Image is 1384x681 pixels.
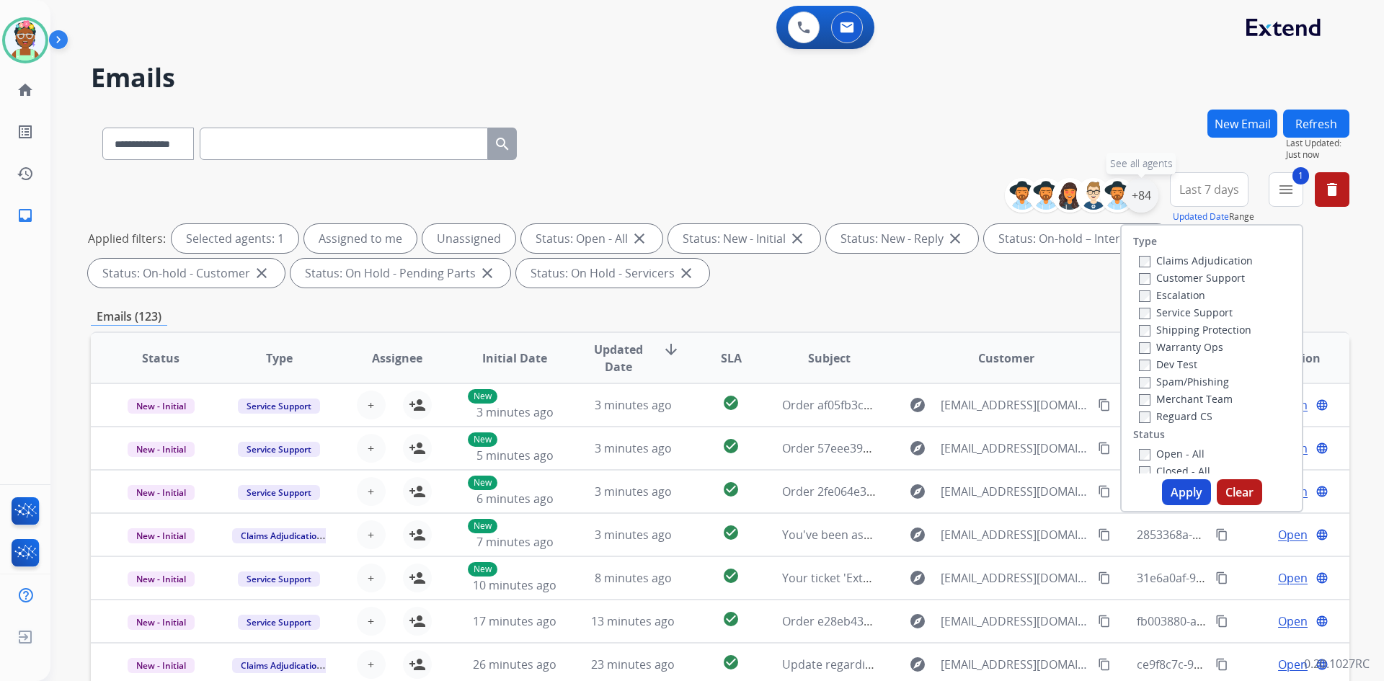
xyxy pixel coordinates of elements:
mat-icon: person_add [409,440,426,457]
span: New - Initial [128,399,195,414]
span: Open [1278,613,1308,630]
input: Open - All [1139,449,1150,460]
button: Refresh [1283,110,1349,138]
input: Reguard CS [1139,411,1150,423]
span: 5 minutes ago [476,448,554,463]
mat-icon: explore [909,396,926,414]
button: + [357,650,386,679]
label: Status [1133,427,1165,442]
span: + [368,440,374,457]
mat-icon: history [17,165,34,182]
button: 1 [1269,172,1303,207]
mat-icon: content_copy [1098,528,1111,541]
label: Customer Support [1139,271,1245,285]
span: Order 57eee393-ecb4-43b9-8086-a1682cbdde00 [782,440,1042,456]
div: Unassigned [422,224,515,253]
button: + [357,607,386,636]
label: Reguard CS [1139,409,1212,423]
label: Open - All [1139,447,1205,460]
div: Status: Open - All [521,224,662,253]
span: New - Initial [128,485,195,500]
span: [EMAIL_ADDRESS][DOMAIN_NAME] [941,526,1089,543]
span: You've been assigned a new service order: 57c91ee6-37ba-4886-a633-647ec1a97285 [782,527,1236,543]
span: New - Initial [128,442,195,457]
mat-icon: explore [909,483,926,500]
span: 10 minutes ago [473,577,556,593]
span: + [368,526,374,543]
mat-icon: content_copy [1098,485,1111,498]
span: 3 minutes ago [595,440,672,456]
span: See all agents [1110,156,1173,171]
mat-icon: person_add [409,396,426,414]
span: Open [1278,656,1308,673]
div: Status: On-hold - Customer [88,259,285,288]
mat-icon: check_circle [722,654,740,671]
mat-icon: content_copy [1215,571,1228,584]
input: Merchant Team [1139,394,1150,406]
span: + [368,396,374,414]
button: + [357,564,386,592]
mat-icon: person_add [409,483,426,500]
span: Service Support [238,399,320,414]
mat-icon: close [479,264,496,282]
mat-icon: person_add [409,613,426,630]
mat-icon: language [1316,528,1328,541]
mat-icon: arrow_downward [662,341,680,358]
mat-icon: content_copy [1098,442,1111,455]
span: 3 minutes ago [595,484,672,499]
span: SLA [721,350,742,367]
div: Status: On-hold – Internal [984,224,1171,253]
p: New [468,432,497,447]
mat-icon: check_circle [722,610,740,628]
input: Escalation [1139,290,1150,302]
span: + [368,483,374,500]
span: Order 2fe064e3-99b8-41ec-afdc-79336f334cbc [782,484,1030,499]
mat-icon: menu [1277,181,1295,198]
mat-icon: content_copy [1098,658,1111,671]
span: 23 minutes ago [591,656,675,672]
span: 13 minutes ago [591,613,675,629]
mat-icon: language [1316,399,1328,411]
span: Your ticket 'Extend request for [PERSON_NAME]' is getting followed up [782,570,1162,586]
input: Service Support [1139,308,1150,319]
span: 26 minutes ago [473,656,556,672]
span: ce9f8c7c-9d11-46e5-bbd9-760f5fc601fc [1137,656,1347,672]
label: Merchant Team [1139,392,1233,406]
span: Last 7 days [1179,187,1239,192]
span: fb003880-a528-4dd6-a3dd-9e8e17c0592f [1137,613,1356,629]
mat-icon: check_circle [722,481,740,498]
label: Dev Test [1139,357,1197,371]
span: [EMAIL_ADDRESS][DOMAIN_NAME] [941,569,1089,587]
label: Claims Adjudication [1139,254,1253,267]
mat-icon: close [678,264,695,282]
button: New Email [1207,110,1277,138]
div: Status: On Hold - Pending Parts [290,259,510,288]
mat-icon: search [494,135,511,153]
p: 0.20.1027RC [1304,655,1370,672]
mat-icon: list_alt [17,123,34,141]
button: + [357,520,386,549]
span: Order af05fb3c-0812-4e9b-9fe7-6c054d59fb82 [782,397,1029,413]
button: Last 7 days [1170,172,1248,207]
p: New [468,562,497,577]
h2: Emails [91,63,1349,92]
label: Warranty Ops [1139,340,1223,354]
p: New [468,519,497,533]
span: Service Support [238,485,320,500]
span: 17 minutes ago [473,613,556,629]
mat-icon: check_circle [722,567,740,584]
label: Shipping Protection [1139,323,1251,337]
span: 6 minutes ago [476,491,554,507]
mat-icon: explore [909,440,926,457]
mat-icon: home [17,81,34,99]
input: Customer Support [1139,273,1150,285]
label: Escalation [1139,288,1205,302]
span: 3 minutes ago [476,404,554,420]
input: Dev Test [1139,360,1150,371]
div: Assigned to me [304,224,417,253]
button: Apply [1162,479,1211,505]
span: New - Initial [128,615,195,630]
mat-icon: content_copy [1098,399,1111,411]
button: + [357,391,386,419]
mat-icon: close [253,264,270,282]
